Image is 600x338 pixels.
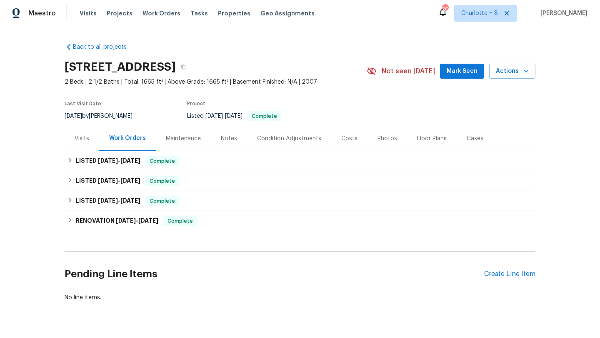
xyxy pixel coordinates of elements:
h6: LISTED [76,196,140,206]
h6: RENOVATION [76,216,158,226]
button: Copy Address [176,60,191,75]
h2: Pending Line Items [65,255,484,293]
div: Create Line Item [484,270,535,278]
h6: LISTED [76,156,140,166]
span: [DATE] [116,218,136,224]
div: Photos [377,134,397,143]
span: Complete [164,217,196,225]
span: Last Visit Date [65,101,101,106]
span: [DATE] [65,113,82,119]
button: Mark Seen [440,64,484,79]
span: Projects [107,9,132,17]
span: Complete [248,114,280,119]
span: Project [187,101,205,106]
div: 206 [442,5,448,13]
span: [DATE] [138,218,158,224]
div: Condition Adjustments [257,134,321,143]
span: [DATE] [225,113,242,119]
div: No line items. [65,293,535,302]
a: Back to all projects [65,43,145,51]
span: - [205,113,242,119]
div: Notes [221,134,237,143]
span: - [98,198,140,204]
span: [DATE] [120,158,140,164]
span: [DATE] [98,158,118,164]
div: RENOVATION [DATE]-[DATE]Complete [65,211,535,231]
span: Listed [187,113,281,119]
span: Maestro [28,9,56,17]
h6: LISTED [76,176,140,186]
span: 2 Beds | 2 1/2 Baths | Total: 1665 ft² | Above Grade: 1665 ft² | Basement Finished: N/A | 2007 [65,78,367,86]
span: [PERSON_NAME] [537,9,587,17]
span: Complete [146,177,178,185]
span: - [116,218,158,224]
h2: [STREET_ADDRESS] [65,63,176,71]
div: LISTED [DATE]-[DATE]Complete [65,151,535,171]
div: Cases [467,134,483,143]
div: Floor Plans [417,134,447,143]
span: Complete [146,157,178,165]
span: [DATE] [120,178,140,184]
span: Mark Seen [447,66,477,77]
span: Properties [218,9,250,17]
div: LISTED [DATE]-[DATE]Complete [65,191,535,211]
span: Charlotte + 8 [461,9,498,17]
span: Actions [496,66,529,77]
span: Visits [80,9,97,17]
span: [DATE] [98,178,118,184]
div: Costs [341,134,357,143]
span: [DATE] [205,113,223,119]
div: Visits [75,134,89,143]
span: - [98,158,140,164]
span: [DATE] [98,198,118,204]
span: Not seen [DATE] [382,67,435,75]
div: Work Orders [109,134,146,142]
span: Tasks [190,10,208,16]
span: Work Orders [142,9,180,17]
button: Actions [489,64,535,79]
span: Geo Assignments [260,9,315,17]
div: by [PERSON_NAME] [65,111,142,121]
span: [DATE] [120,198,140,204]
span: Complete [146,197,178,205]
div: Maintenance [166,134,201,143]
span: - [98,178,140,184]
div: LISTED [DATE]-[DATE]Complete [65,171,535,191]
